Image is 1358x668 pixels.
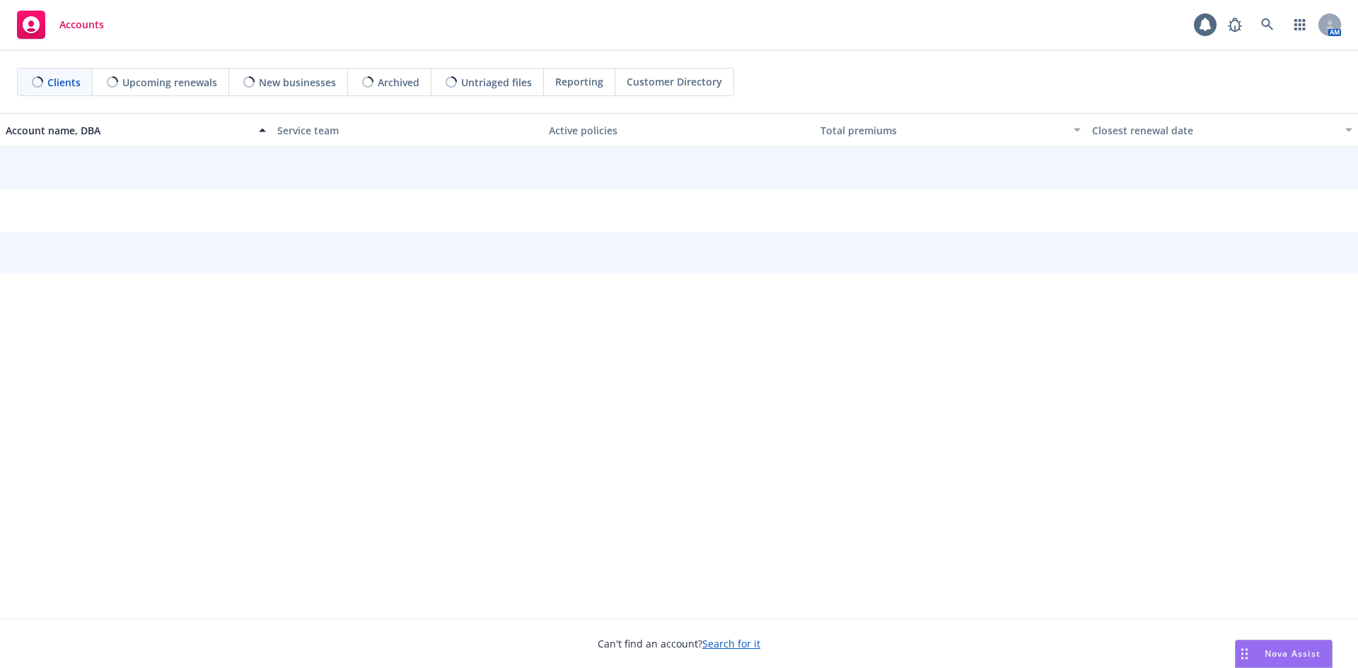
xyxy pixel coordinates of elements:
span: Upcoming renewals [122,75,217,90]
a: Search [1253,11,1282,39]
a: Search for it [702,637,760,650]
span: Untriaged files [461,75,532,90]
button: Active policies [543,113,815,147]
a: Switch app [1286,11,1314,39]
span: Customer Directory [627,74,722,89]
span: Clients [47,75,81,90]
button: Closest renewal date [1086,113,1358,147]
div: Active policies [549,123,809,138]
div: Account name, DBA [6,123,250,138]
a: Accounts [11,5,110,45]
button: Service team [272,113,543,147]
div: Closest renewal date [1092,123,1337,138]
span: New businesses [259,75,336,90]
button: Nova Assist [1235,640,1333,668]
span: Nova Assist [1265,648,1321,660]
span: Reporting [555,74,603,89]
a: Report a Bug [1221,11,1249,39]
button: Total premiums [815,113,1086,147]
div: Total premiums [820,123,1065,138]
span: Accounts [59,19,104,30]
div: Drag to move [1236,640,1253,667]
div: Service team [277,123,538,138]
span: Can't find an account? [598,636,760,651]
span: Archived [378,75,419,90]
